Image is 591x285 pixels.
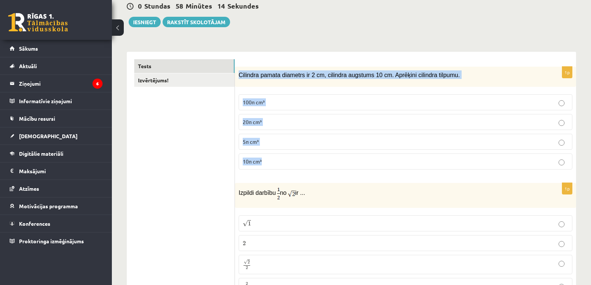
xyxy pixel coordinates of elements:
button: Iesniegt [129,17,161,27]
span: Sekundes [227,1,259,10]
a: Aktuāli [10,57,103,75]
legend: Maksājumi [19,162,103,180]
span: 20π cm³ [243,118,262,125]
a: Motivācijas programma [10,197,103,215]
img: EAdgsDMcJeNZZPHIUBTqxzmUKGECngSk74SEAOw== [277,187,280,200]
img: 2wECAwECAwECAwECAwECAwECAwECAwECAwECAwECAwECAwECAwECAwECAwECAwECAwECAwECAwECAwECAwECAwECAwECAwECA... [288,189,295,197]
span: 5π cm³ [243,138,259,145]
span: Motivācijas programma [19,203,78,209]
span: √ [243,220,248,227]
a: Izvērtējums! [134,73,235,87]
input: 10π cm³ [559,159,565,165]
a: Konferences [10,215,103,232]
span: Minūtes [186,1,212,10]
span: ir ... [295,190,305,196]
span: Proktoringa izmēģinājums [19,238,84,244]
span: Atzīmes [19,185,39,192]
span: 2 [246,266,248,270]
legend: Ziņojumi [19,75,103,92]
p: 1p [562,66,572,78]
a: Sākums [10,40,103,57]
span: Stundas [144,1,170,10]
span: 2 [248,260,250,264]
span: Cilindra pamata diametrs ir 2 cm, cilindra augstums 10 cm. Aprēķini cilindra tilpumu. [239,72,460,78]
span: √ [244,260,248,264]
a: Mācību resursi [10,110,103,127]
legend: Informatīvie ziņojumi [19,92,103,110]
a: Atzīmes [10,180,103,197]
span: Aktuāli [19,63,37,69]
input: 5π cm³ [559,140,565,146]
span: 58 [176,1,183,10]
span: Sākums [19,45,38,52]
a: Maksājumi [10,162,103,180]
span: 14 [217,1,225,10]
span: 10π cm³ [243,158,262,165]
i: 6 [92,79,103,89]
a: Rīgas 1. Tālmācības vidusskola [8,13,68,32]
a: Digitālie materiāli [10,145,103,162]
a: Proktoringa izmēģinājums [10,232,103,250]
input: 20π cm³ [559,120,565,126]
span: [DEMOGRAPHIC_DATA] [19,133,78,139]
span: 0 [138,1,142,10]
font: no [280,190,287,196]
a: Informatīvie ziņojumi [10,92,103,110]
span: 100π cm³ [243,99,265,105]
input: 100π cm³ [559,100,565,106]
a: [DEMOGRAPHIC_DATA] [10,127,103,145]
span: Digitālie materiāli [19,150,63,157]
a: Tests [134,59,235,73]
span: 2 [243,241,246,246]
a: Ziņojumi6 [10,75,103,92]
a: Rakstīt skolotājam [163,17,230,27]
span: 1 [248,221,251,226]
span: Izpildi darbību [239,190,276,196]
span: Mācību resursi [19,115,55,122]
span: Konferences [19,220,50,227]
p: 1p [562,183,572,194]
